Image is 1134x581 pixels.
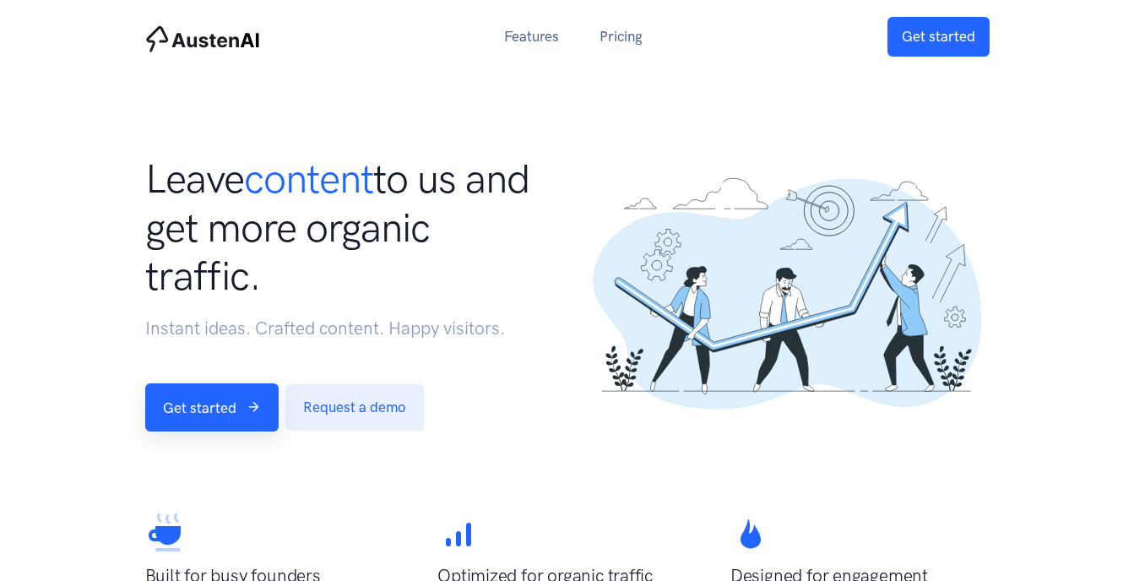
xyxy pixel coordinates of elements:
img: AustenAI Home [145,25,260,52]
a: Features [484,19,579,55]
a: Request a demo [285,384,424,431]
a: Get started [887,17,990,57]
span: content [244,155,373,203]
h1: Leave to us and get more organic traffic. [145,155,551,301]
img: ... [584,158,990,428]
p: Instant ideas. Crafted content. Happy visitors. [145,314,551,343]
a: Get started [145,383,279,432]
a: Pricing [579,19,663,55]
